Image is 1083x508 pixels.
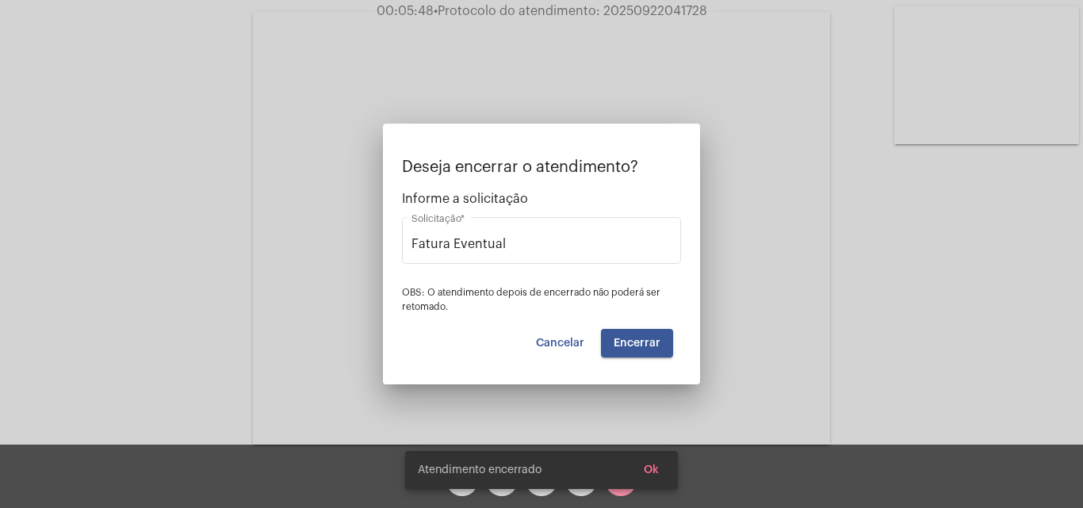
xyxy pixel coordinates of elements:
[402,288,660,311] span: OBS: O atendimento depois de encerrado não poderá ser retomado.
[614,338,660,349] span: Encerrar
[644,464,659,476] span: Ok
[434,5,707,17] span: Protocolo do atendimento: 20250922041728
[411,237,672,251] input: Buscar solicitação
[536,338,584,349] span: Cancelar
[402,159,681,176] p: Deseja encerrar o atendimento?
[418,462,541,478] span: Atendimento encerrado
[601,329,673,357] button: Encerrar
[434,5,438,17] span: •
[523,329,597,357] button: Cancelar
[402,192,681,206] span: Informe a solicitação
[377,5,434,17] span: 00:05:48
